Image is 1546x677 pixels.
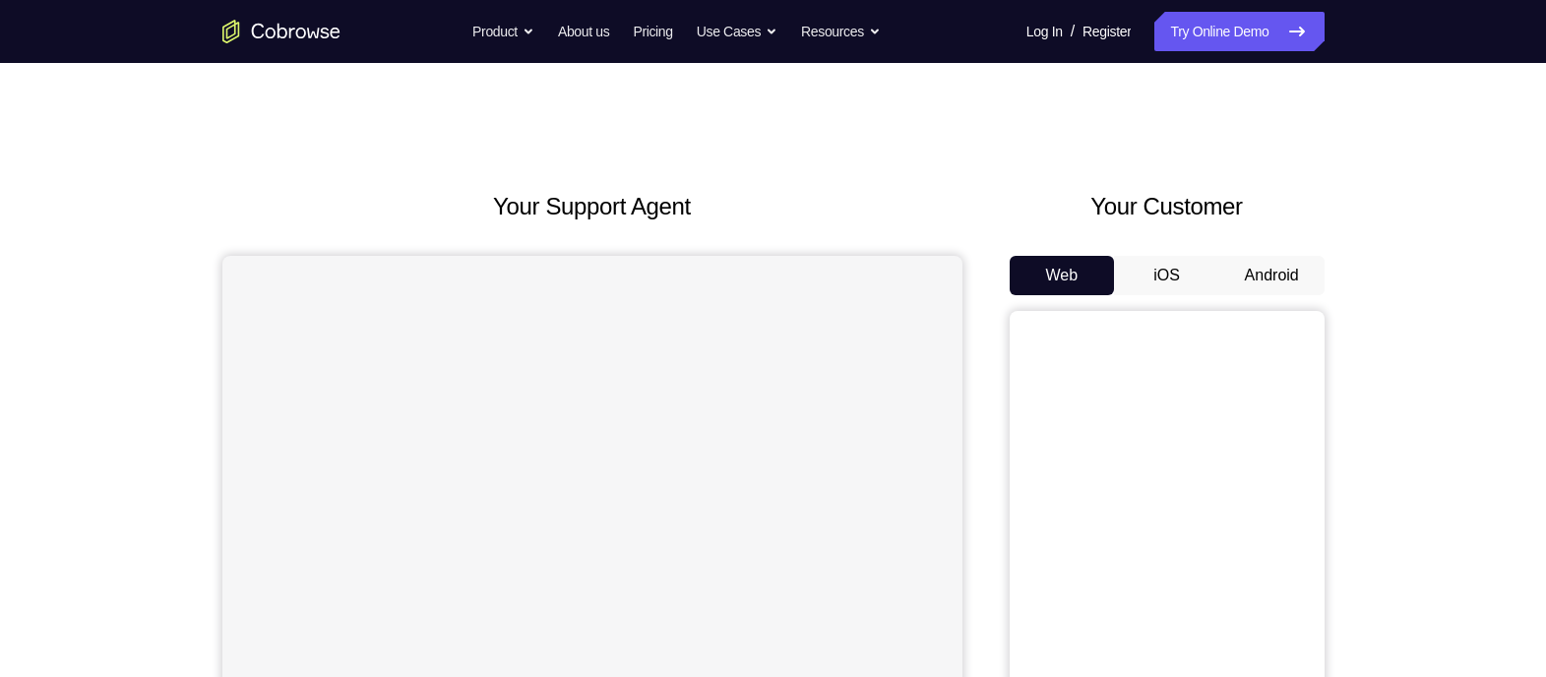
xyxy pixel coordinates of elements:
[633,12,672,51] a: Pricing
[1071,20,1075,43] span: /
[1219,256,1325,295] button: Android
[1010,256,1115,295] button: Web
[1010,189,1325,224] h2: Your Customer
[1082,12,1131,51] a: Register
[1154,12,1324,51] a: Try Online Demo
[1114,256,1219,295] button: iOS
[801,12,881,51] button: Resources
[222,189,962,224] h2: Your Support Agent
[558,12,609,51] a: About us
[472,12,534,51] button: Product
[1026,12,1063,51] a: Log In
[222,20,340,43] a: Go to the home page
[697,12,777,51] button: Use Cases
